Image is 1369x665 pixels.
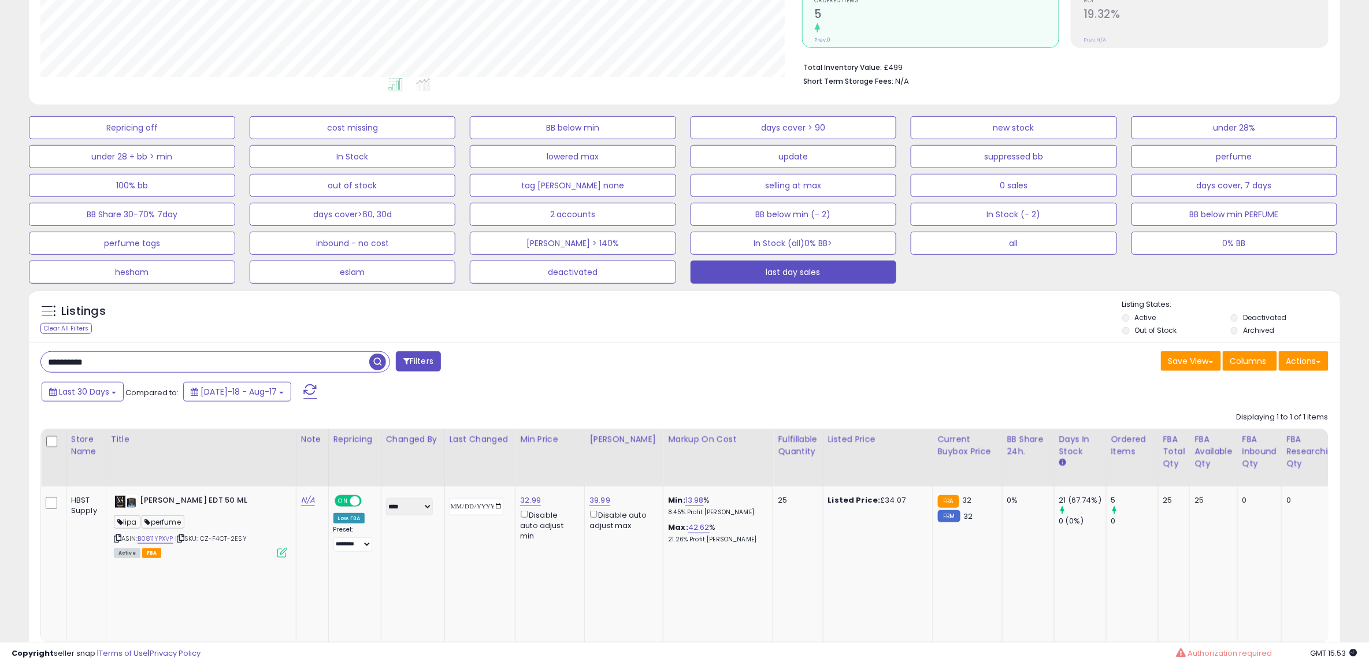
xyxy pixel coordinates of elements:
button: Filters [396,351,441,371]
small: Prev: N/A [1084,36,1106,43]
span: | SKU: CZ-F4CT-2ESY [175,534,247,543]
button: 100% bb [29,174,235,197]
div: % [668,522,764,544]
span: 2025-09-17 15:53 GMT [1311,648,1357,659]
div: 0 [1286,495,1334,506]
div: Low. FBA [333,513,365,523]
button: selling at max [691,174,897,197]
span: perfume [142,515,184,529]
b: Min: [668,495,685,506]
h5: Listings [61,303,106,320]
a: 42.62 [688,522,710,533]
div: Store Name [71,433,101,458]
button: days cover, 7 days [1131,174,1338,197]
div: Clear All Filters [40,323,92,334]
div: % [668,495,764,517]
div: FBA Total Qty [1163,433,1185,470]
div: Changed by [386,433,440,445]
span: 32 [962,495,971,506]
button: In Stock (- 2) [911,203,1117,226]
a: Terms of Use [99,648,148,659]
span: Compared to: [125,387,179,398]
div: ASIN: [114,495,287,556]
div: Repricing [333,433,376,445]
button: In Stock [250,145,456,168]
div: Ordered Items [1111,433,1153,458]
div: 25 [1194,495,1228,506]
div: Note [301,433,324,445]
button: days cover > 90 [691,116,897,139]
th: The percentage added to the cost of goods (COGS) that forms the calculator for Min & Max prices. [663,429,773,486]
b: Max: [668,522,688,533]
label: Deactivated [1244,313,1287,322]
button: last day sales [691,261,897,284]
div: 0 (0%) [1059,516,1106,526]
button: under 28 + bb > min [29,145,235,168]
button: all [911,232,1117,255]
span: OFF [359,496,378,506]
button: perfume [1131,145,1338,168]
b: Listed Price: [828,495,881,506]
div: Preset: [333,526,372,552]
button: suppressed bb [911,145,1117,168]
div: FBA Available Qty [1194,433,1232,470]
small: FBM [938,510,960,522]
span: N/A [896,76,910,87]
div: Disable auto adjust max [589,508,654,531]
label: Out of Stock [1135,325,1177,335]
small: Prev: 0 [815,36,831,43]
div: Current Buybox Price [938,433,997,458]
div: £34.07 [828,495,924,506]
div: Min Price [520,433,580,445]
h2: 5 [815,8,1059,23]
div: 0% [1007,495,1045,506]
p: 21.26% Profit [PERSON_NAME] [668,536,764,544]
b: Total Inventory Value: [804,62,882,72]
div: 25 [778,495,814,506]
button: new stock [911,116,1117,139]
div: HBST Supply [71,495,97,516]
button: deactivated [470,261,676,284]
span: Columns [1230,355,1267,367]
img: 31StNO48lSL._SL40_.jpg [114,495,137,508]
div: Fulfillable Quantity [778,433,818,458]
button: days cover>60, 30d [250,203,456,226]
b: [PERSON_NAME] EDT 50 ML [140,495,280,509]
div: 25 [1163,495,1181,506]
div: Days In Stock [1059,433,1101,458]
a: 32.99 [520,495,541,506]
span: lipa [114,515,140,529]
div: [PERSON_NAME] [589,433,658,445]
div: BB Share 24h. [1007,433,1049,458]
strong: Copyright [12,648,54,659]
button: 0 sales [911,174,1117,197]
li: £499 [804,60,1320,73]
a: Privacy Policy [150,648,201,659]
h2: 19.32% [1084,8,1328,23]
span: ON [336,496,350,506]
small: Days In Stock. [1059,458,1066,468]
button: inbound - no cost [250,232,456,255]
th: CSV column name: cust_attr_2_Changed by [381,429,444,486]
button: BB below min PERFUME [1131,203,1338,226]
small: FBA [938,495,959,508]
span: [DATE]-18 - Aug-17 [201,386,277,397]
button: BB Share 30-70% 7day [29,203,235,226]
div: seller snap | | [12,648,201,659]
button: BB below min (- 2) [691,203,897,226]
div: Listed Price [828,433,928,445]
button: 2 accounts [470,203,676,226]
div: 0 [1111,516,1158,526]
label: Archived [1244,325,1275,335]
div: FBA inbound Qty [1242,433,1277,470]
button: Last 30 Days [42,382,124,402]
div: Title [111,433,291,445]
span: All listings currently available for purchase on Amazon [114,548,140,558]
button: [DATE]-18 - Aug-17 [183,382,291,402]
button: 0% BB [1131,232,1338,255]
button: under 28% [1131,116,1338,139]
a: 39.99 [589,495,610,506]
button: Repricing off [29,116,235,139]
div: FBA Researching Qty [1286,433,1338,470]
div: 5 [1111,495,1158,506]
